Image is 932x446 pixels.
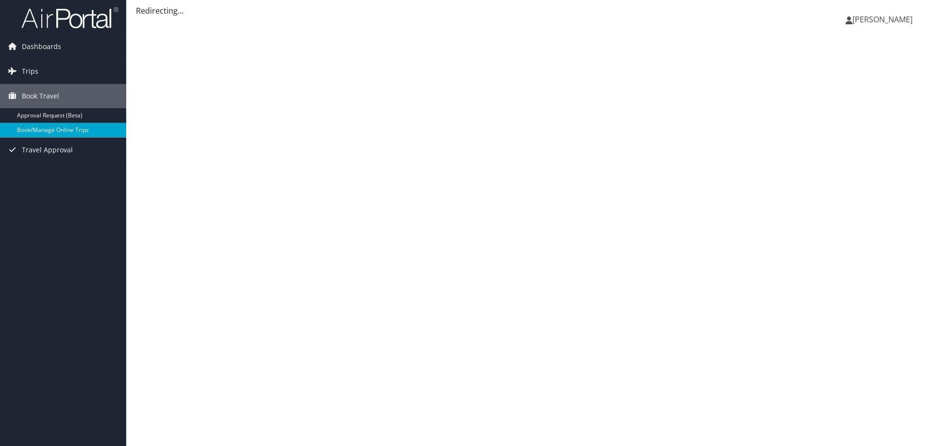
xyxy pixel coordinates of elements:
[22,138,73,162] span: Travel Approval
[22,59,38,83] span: Trips
[136,5,922,17] div: Redirecting...
[852,14,913,25] span: [PERSON_NAME]
[22,84,59,108] span: Book Travel
[22,34,61,59] span: Dashboards
[21,6,118,29] img: airportal-logo.png
[846,5,922,34] a: [PERSON_NAME]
